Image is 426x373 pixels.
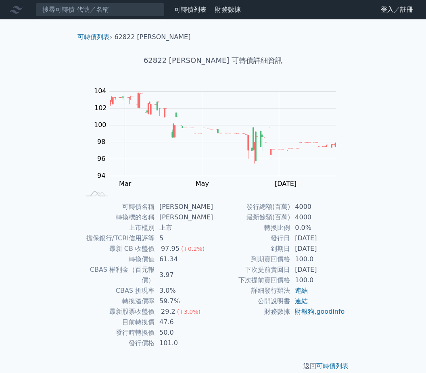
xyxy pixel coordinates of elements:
[290,306,345,317] td: ,
[77,32,112,42] li: ›
[94,104,107,112] tspan: 102
[155,233,213,244] td: 5
[213,244,290,254] td: 到期日
[213,202,290,212] td: 發行總額(百萬)
[275,180,297,188] tspan: [DATE]
[290,223,345,233] td: 0.0%
[290,212,345,223] td: 4000
[174,6,207,13] a: 可轉債列表
[295,297,308,305] a: 連結
[374,3,420,16] a: 登入／註冊
[90,87,348,188] g: Chart
[316,362,349,370] a: 可轉債列表
[155,202,213,212] td: [PERSON_NAME]
[213,212,290,223] td: 最新餘額(百萬)
[97,172,105,179] tspan: 94
[155,254,213,265] td: 61.34
[196,180,209,188] tspan: May
[81,233,155,244] td: 擔保銀行/TCRI信用評等
[155,317,213,327] td: 47.6
[290,244,345,254] td: [DATE]
[35,3,165,17] input: 搜尋可轉債 代號／名稱
[81,202,155,212] td: 可轉債名稱
[155,265,213,285] td: 3.97
[177,308,200,315] span: (+3.0%)
[81,265,155,285] td: CBAS 權利金（百元報價）
[181,246,205,252] span: (+0.2%)
[159,306,177,317] div: 29.2
[81,306,155,317] td: 最新股票收盤價
[77,33,110,41] a: 可轉債列表
[81,212,155,223] td: 轉換標的名稱
[94,87,106,95] tspan: 104
[316,308,345,315] a: goodinfo
[81,254,155,265] td: 轉換價值
[295,308,314,315] a: 財報狗
[71,361,355,371] p: 返回
[81,327,155,338] td: 發行時轉換價
[94,121,106,129] tspan: 100
[159,244,181,254] div: 97.95
[155,296,213,306] td: 59.7%
[213,296,290,306] td: 公開說明書
[215,6,241,13] a: 財務數據
[97,138,105,146] tspan: 98
[290,233,345,244] td: [DATE]
[155,223,213,233] td: 上市
[290,254,345,265] td: 100.0
[155,338,213,348] td: 101.0
[71,55,355,66] h1: 62822 [PERSON_NAME] 可轉債詳細資訊
[213,285,290,296] td: 詳細發行辦法
[81,317,155,327] td: 目前轉換價
[115,32,191,42] li: 62822 [PERSON_NAME]
[81,296,155,306] td: 轉換溢價率
[81,285,155,296] td: CBAS 折現率
[290,275,345,285] td: 100.0
[290,265,345,275] td: [DATE]
[213,265,290,275] td: 下次提前賣回日
[81,338,155,348] td: 發行價格
[155,212,213,223] td: [PERSON_NAME]
[213,306,290,317] td: 財務數據
[119,180,132,188] tspan: Mar
[213,275,290,285] td: 下次提前賣回價格
[97,155,105,163] tspan: 96
[81,244,155,254] td: 最新 CB 收盤價
[213,233,290,244] td: 發行日
[155,327,213,338] td: 50.0
[213,254,290,265] td: 到期賣回價格
[81,223,155,233] td: 上市櫃別
[295,287,308,294] a: 連結
[213,223,290,233] td: 轉換比例
[290,202,345,212] td: 4000
[155,285,213,296] td: 3.0%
